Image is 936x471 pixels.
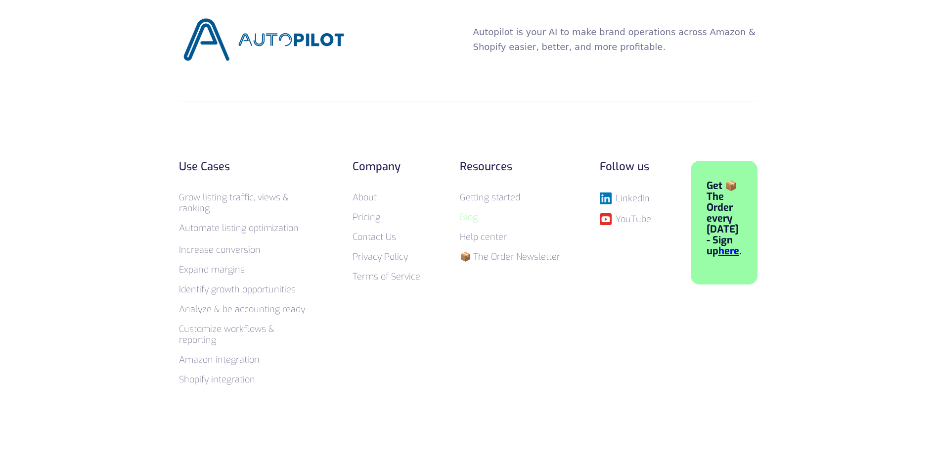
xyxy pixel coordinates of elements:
a: Shopify integration [179,374,255,385]
a: Blog [460,211,478,223]
a: About [353,191,377,203]
a: Grow listing traffic, views & ranking [179,191,289,214]
a: YouTube [600,213,651,225]
a: 📦 The Order Newsletter [460,251,560,263]
div: Company [353,161,420,173]
div: Get 📦 The Order every [DATE] - Sign up . [707,181,742,257]
a: Privacy Policy [353,251,408,263]
div: YouTube [616,214,651,224]
div: Use Cases [179,161,313,173]
a: Automate listing optimization‍‍ [179,222,299,234]
a: Pricing [353,211,380,223]
a: Increase conversion [179,244,261,256]
a: Expand margins [179,264,245,276]
a: Analyze & be accounting ready [179,303,305,315]
a: Help center [460,231,507,243]
a: LinkedIn [600,192,651,204]
p: Autopilot is your AI to make brand operations across Amazon & Shopify easier, better, and more pr... [473,25,758,54]
div: LinkedIn [616,193,650,203]
a: Terms of Service [353,271,420,283]
a: Customize workflows & reporting [179,323,274,346]
a: here [718,244,739,258]
a: Contact Us [353,231,396,243]
a: Amazon integration [179,354,260,366]
a: Identify growth opportunities [179,283,296,295]
a: Getting started [460,191,520,203]
div: Resources [460,161,560,173]
div: Follow us [600,161,651,173]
